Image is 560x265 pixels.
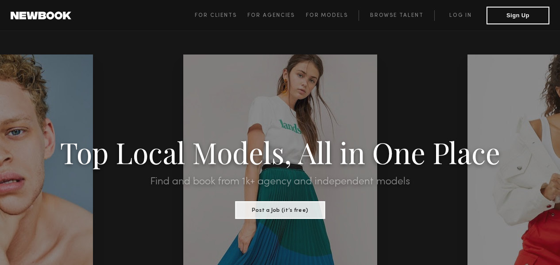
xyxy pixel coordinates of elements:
[195,13,237,18] span: For Clients
[247,13,295,18] span: For Agencies
[306,13,348,18] span: For Models
[247,10,305,21] a: For Agencies
[235,204,325,214] a: Post a Job (it’s free)
[195,10,247,21] a: For Clients
[42,176,518,187] h2: Find and book from 1k+ agency and independent models
[434,10,487,21] a: Log in
[306,10,359,21] a: For Models
[42,138,518,166] h1: Top Local Models, All in One Place
[359,10,434,21] a: Browse Talent
[487,7,549,24] button: Sign Up
[235,201,325,219] button: Post a Job (it’s free)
